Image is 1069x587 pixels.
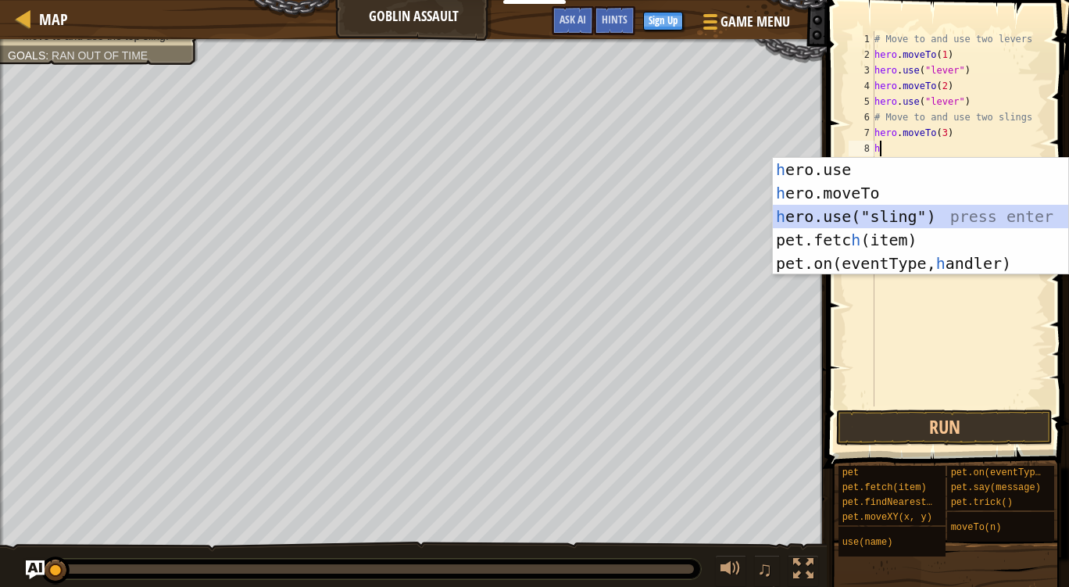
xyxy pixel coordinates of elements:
span: pet.fetch(item) [842,482,927,493]
button: Sign Up [643,12,683,30]
span: Goals [8,49,45,62]
div: 4 [849,78,874,94]
div: 6 [849,109,874,125]
button: Adjust volume [715,555,746,587]
span: : [45,49,52,62]
span: pet.findNearestByType(type) [842,497,994,508]
span: pet [842,467,860,478]
span: Game Menu [720,12,790,32]
button: Game Menu [691,6,799,43]
div: 2 [849,47,874,63]
div: 3 [849,63,874,78]
div: 5 [849,94,874,109]
div: 8 [849,141,874,156]
div: 1 [849,31,874,47]
button: Toggle fullscreen [788,555,819,587]
span: use(name) [842,537,893,548]
span: pet.trick() [951,497,1013,508]
span: pet.moveXY(x, y) [842,512,932,523]
span: Map [39,9,68,30]
div: 7 [849,125,874,141]
button: Ask AI [552,6,594,35]
button: ♫ [754,555,781,587]
div: 9 [849,156,874,172]
span: ♫ [757,557,773,581]
span: moveTo(n) [951,522,1002,533]
button: Ask AI [26,560,45,579]
span: Ask AI [560,12,586,27]
button: Run [836,410,1053,446]
span: Ran out of time [52,49,148,62]
a: Map [31,9,68,30]
span: Hints [602,12,627,27]
span: pet.say(message) [951,482,1041,493]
